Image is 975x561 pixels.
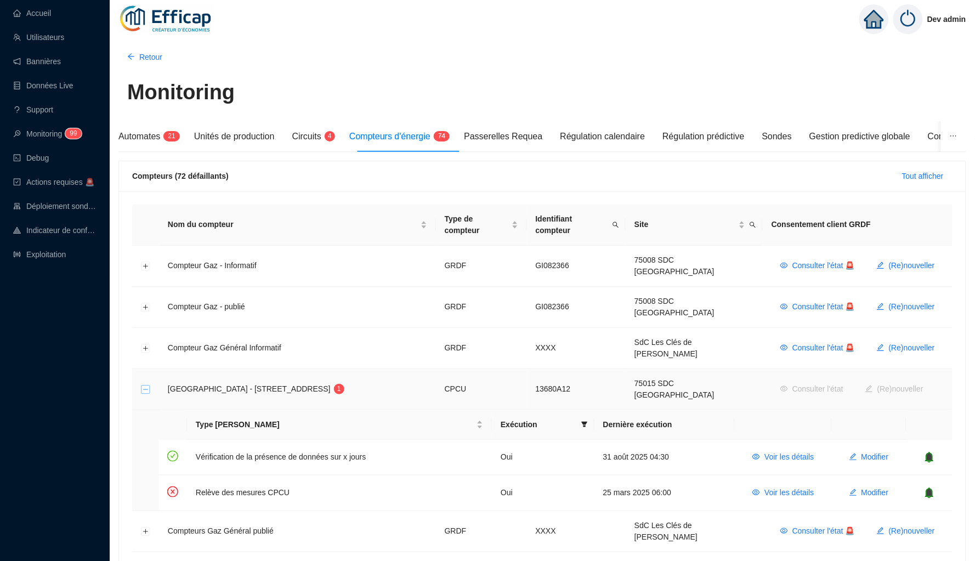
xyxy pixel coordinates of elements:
[13,129,78,138] a: monitorMonitoring99
[662,130,744,143] div: Régulation prédictive
[634,219,736,230] span: Site
[141,303,150,312] button: Développer la ligne
[841,484,898,502] button: Modifier
[841,449,898,466] button: Modifier
[196,419,474,430] span: Type [PERSON_NAME]
[501,452,513,461] span: Oui
[13,105,53,114] a: questionSupport
[849,453,857,461] span: edit
[436,369,527,410] td: CPCU
[927,2,966,37] span: Dev admin
[792,301,855,313] span: Consulter l'état 🚨
[13,226,97,235] a: heat-mapIndicateur de confort
[118,132,160,141] span: Automates
[70,129,73,137] span: 9
[893,167,953,185] button: Tout afficher
[501,488,513,497] span: Oui
[889,525,935,537] span: (Re)nouveller
[792,260,855,271] span: Consulter l'état 🚨
[877,527,885,535] span: edit
[581,421,588,428] span: filter
[187,475,492,511] td: Relève des mesures CPCU
[13,154,49,162] a: codeDebug
[167,486,178,497] span: close-circle
[747,217,758,233] span: search
[861,487,889,498] span: Modifier
[141,262,150,271] button: Développer la ligne
[764,451,814,463] span: Voir les détails
[780,303,788,310] span: eye
[141,344,150,353] button: Développer la ligne
[434,131,450,141] sup: 74
[349,132,430,141] span: Compteurs d'énergie
[436,328,527,369] td: GRDF
[594,410,735,440] th: Dernière exécution
[868,257,944,275] button: (Re)nouveller
[65,128,81,139] sup: 99
[780,344,788,352] span: eye
[868,523,944,540] button: (Re)nouveller
[889,260,935,271] span: (Re)nouveller
[527,328,626,369] td: XXXX
[334,384,344,394] sup: 1
[560,130,645,143] div: Régulation calendaire
[127,80,235,105] h1: Monitoring
[868,298,944,316] button: (Re)nouveller
[610,211,621,239] span: search
[634,297,715,317] span: 75008 SDC [GEOGRAPHIC_DATA]
[792,525,855,537] span: Consulter l'état 🚨
[292,132,321,141] span: Circuits
[168,343,281,352] span: Compteur Gaz Général Informatif
[168,219,418,230] span: Nom du compteur
[442,132,446,140] span: 4
[924,488,935,498] span: bell
[893,4,923,34] img: power
[849,489,857,496] span: edit
[168,526,274,535] span: Compteurs Gaz Général publié
[950,132,957,140] span: ellipsis
[464,132,542,141] span: Passerelles Requea
[864,9,884,29] span: home
[752,489,760,496] span: eye
[634,338,698,358] span: SdC Les Clés de [PERSON_NAME]
[772,257,864,275] button: Consulter l'état 🚨
[436,511,527,552] td: GRDF
[634,521,698,541] span: SdC Les Clés de [PERSON_NAME]
[167,451,178,462] span: check-circle
[772,523,864,540] button: Consulter l'état 🚨
[772,298,864,316] button: Consulter l'état 🚨
[436,246,527,287] td: GRDF
[168,384,331,393] span: [GEOGRAPHIC_DATA] - [STREET_ADDRESS]
[168,132,172,140] span: 2
[579,417,590,433] span: filter
[924,452,935,463] span: bell
[902,171,944,182] span: Tout afficher
[13,33,64,42] a: teamUtilisateurs
[752,453,760,461] span: eye
[436,205,527,246] th: Type de compteur
[141,386,150,394] button: Réduire la ligne
[132,172,229,180] span: Compteurs (72 défaillants)
[594,475,735,511] td: 25 mars 2025 06:00
[445,213,509,236] span: Type de compteur
[809,130,910,143] div: Gestion predictive globale
[187,410,492,440] th: Type de tâche
[163,131,179,141] sup: 21
[941,121,966,152] button: ellipsis
[928,130,956,143] div: Confort
[172,132,175,140] span: 1
[868,339,944,357] button: (Re)nouveller
[501,419,577,430] span: Exécution
[328,132,332,140] span: 4
[13,202,97,211] a: clusterDéploiement sondes
[13,57,61,66] a: notificationBannières
[877,303,885,310] span: edit
[744,449,823,466] button: Voir les détails
[194,132,275,141] span: Unités de production
[127,53,135,60] span: arrow-left
[772,339,864,357] button: Consulter l'état 🚨
[626,205,763,246] th: Site
[634,256,715,276] span: 75008 SDC [GEOGRAPHIC_DATA]
[763,205,953,246] th: Consentement client GRDF
[889,342,935,354] span: (Re)nouveller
